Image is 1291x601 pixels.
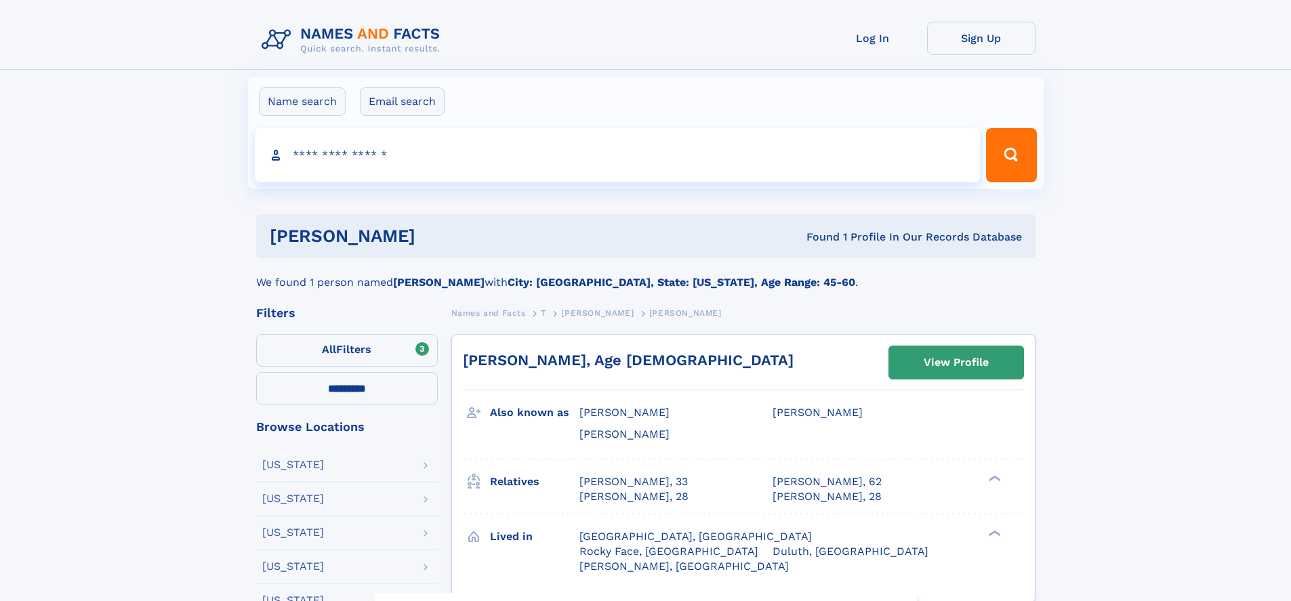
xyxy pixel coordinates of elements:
button: Search Button [986,128,1036,182]
span: Rocky Face, [GEOGRAPHIC_DATA] [579,545,758,558]
span: All [322,343,336,356]
a: [PERSON_NAME], 28 [773,489,882,504]
h3: Lived in [490,525,579,548]
span: [PERSON_NAME] [579,406,670,419]
span: T [541,308,546,318]
div: View Profile [924,347,989,378]
div: Browse Locations [256,421,438,433]
span: [PERSON_NAME] [579,428,670,440]
b: [PERSON_NAME] [393,276,485,289]
a: T [541,304,546,321]
label: Filters [256,334,438,367]
label: Email search [360,87,445,116]
a: [PERSON_NAME], 33 [579,474,688,489]
a: View Profile [889,346,1023,379]
div: [US_STATE] [262,459,324,470]
span: [PERSON_NAME] [649,308,722,318]
span: [PERSON_NAME] [561,308,634,318]
div: [US_STATE] [262,493,324,504]
div: [US_STATE] [262,561,324,572]
span: [PERSON_NAME], [GEOGRAPHIC_DATA] [579,560,789,573]
h3: Relatives [490,470,579,493]
a: Sign Up [927,22,1036,55]
a: [PERSON_NAME], Age [DEMOGRAPHIC_DATA] [463,352,794,369]
div: Found 1 Profile In Our Records Database [611,230,1022,245]
span: Duluth, [GEOGRAPHIC_DATA] [773,545,928,558]
b: City: [GEOGRAPHIC_DATA], State: [US_STATE], Age Range: 45-60 [508,276,855,289]
h1: [PERSON_NAME] [270,228,611,245]
div: We found 1 person named with . [256,258,1036,291]
a: Names and Facts [451,304,526,321]
div: ❯ [985,474,1002,482]
span: [PERSON_NAME] [773,406,863,419]
div: ❯ [985,529,1002,537]
div: [US_STATE] [262,527,324,538]
a: [PERSON_NAME], 62 [773,474,882,489]
div: Filters [256,307,438,319]
label: Name search [259,87,346,116]
h3: Also known as [490,401,579,424]
input: search input [255,128,981,182]
img: Logo Names and Facts [256,22,451,58]
span: [GEOGRAPHIC_DATA], [GEOGRAPHIC_DATA] [579,530,812,543]
a: [PERSON_NAME], 28 [579,489,689,504]
a: Log In [819,22,927,55]
a: [PERSON_NAME] [561,304,634,321]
